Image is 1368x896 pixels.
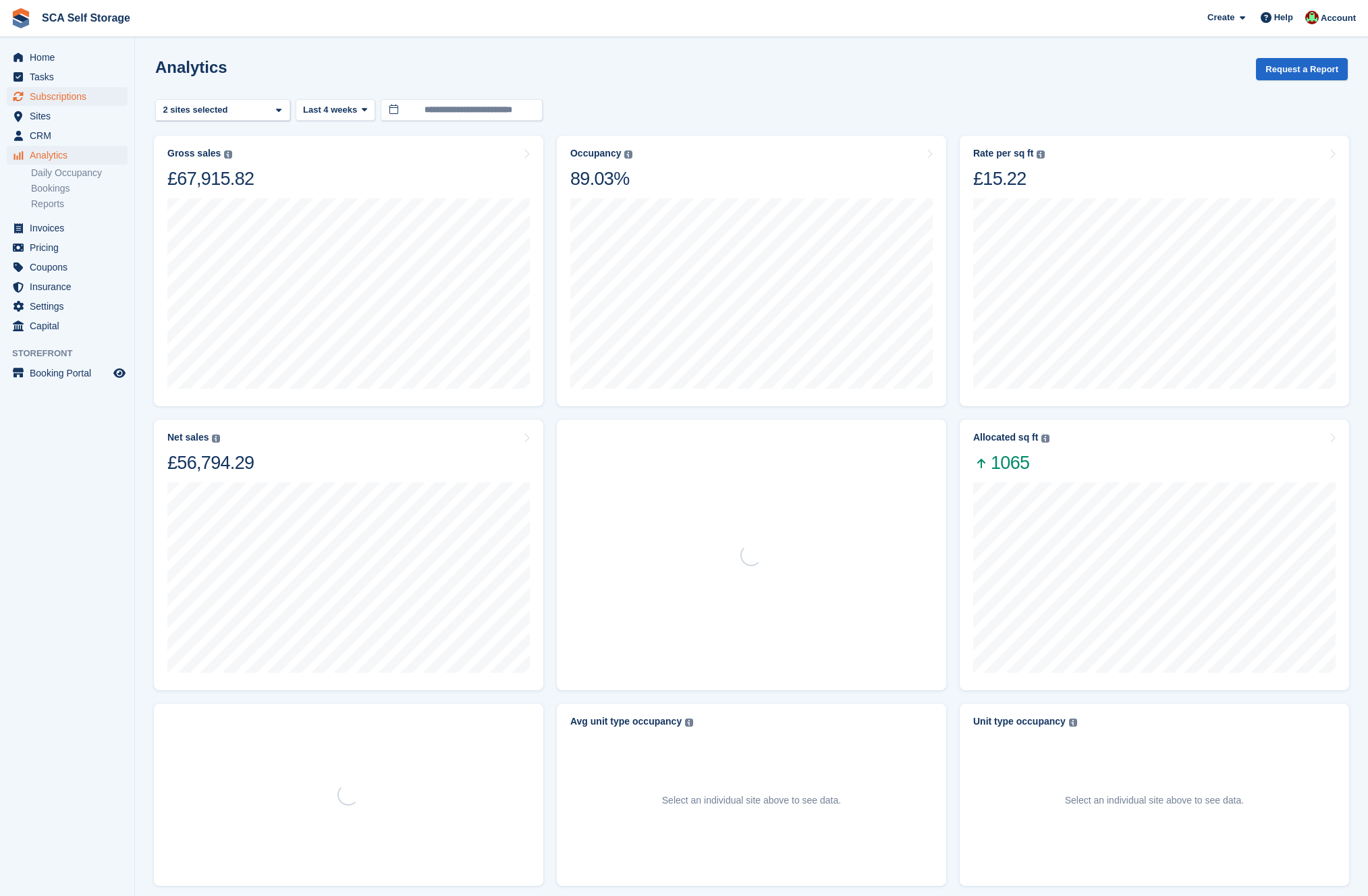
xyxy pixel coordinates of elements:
img: stora-icon-8386f47178a22dfd0bd8f6a31ec36ba5ce8667c1dd55bd0f319d3a0aa187defe.svg [11,8,31,28]
span: Account [1321,11,1356,25]
a: menu [7,316,128,335]
button: Request a Report [1256,58,1348,80]
button: Last 4 weeks [296,99,375,121]
span: Settings [30,297,111,316]
img: icon-info-grey-7440780725fd019a000dd9b08b2336e03edf1995a4989e88bcd33f0948082b44.svg [1041,435,1049,443]
div: £56,794.29 [167,451,254,474]
a: menu [7,48,128,67]
span: Storefront [12,347,134,360]
span: Coupons [30,258,111,277]
a: menu [7,238,128,257]
a: menu [7,126,128,145]
a: menu [7,146,128,165]
div: Allocated sq ft [973,432,1038,443]
a: Reports [31,198,128,211]
div: Net sales [167,432,209,443]
span: Capital [30,316,111,335]
a: menu [7,297,128,316]
img: icon-info-grey-7440780725fd019a000dd9b08b2336e03edf1995a4989e88bcd33f0948082b44.svg [212,435,220,443]
a: menu [7,364,128,383]
div: Rate per sq ft [973,148,1033,159]
img: icon-info-grey-7440780725fd019a000dd9b08b2336e03edf1995a4989e88bcd33f0948082b44.svg [685,719,693,727]
p: Select an individual site above to see data. [1065,793,1244,808]
div: £67,915.82 [167,167,254,190]
span: Pricing [30,238,111,257]
img: icon-info-grey-7440780725fd019a000dd9b08b2336e03edf1995a4989e88bcd33f0948082b44.svg [624,150,632,159]
span: Tasks [30,67,111,86]
span: Create [1207,11,1234,24]
div: Occupancy [570,148,621,159]
a: menu [7,277,128,296]
a: SCA Self Storage [36,7,136,29]
div: Gross sales [167,148,221,159]
img: icon-info-grey-7440780725fd019a000dd9b08b2336e03edf1995a4989e88bcd33f0948082b44.svg [1069,719,1077,727]
div: 89.03% [570,167,632,190]
a: menu [7,107,128,125]
a: Daily Occupancy [31,167,128,179]
span: Help [1274,11,1293,24]
a: menu [7,219,128,237]
span: Booking Portal [30,364,111,383]
img: icon-info-grey-7440780725fd019a000dd9b08b2336e03edf1995a4989e88bcd33f0948082b44.svg [224,150,232,159]
div: £15.22 [973,167,1045,190]
img: Dale Chapman [1305,11,1319,24]
img: icon-info-grey-7440780725fd019a000dd9b08b2336e03edf1995a4989e88bcd33f0948082b44.svg [1037,150,1045,159]
span: Analytics [30,146,111,165]
div: 2 sites selected [161,103,233,117]
a: Bookings [31,182,128,195]
span: Sites [30,107,111,125]
div: Avg unit type occupancy [570,716,682,727]
a: menu [7,258,128,277]
span: CRM [30,126,111,145]
span: 1065 [973,451,1049,474]
a: Preview store [111,365,128,381]
span: Home [30,48,111,67]
p: Select an individual site above to see data. [662,793,841,808]
span: Invoices [30,219,111,237]
h2: Analytics [155,58,227,76]
span: Subscriptions [30,87,111,106]
a: menu [7,87,128,106]
span: Last 4 weeks [303,103,357,117]
a: menu [7,67,128,86]
div: Unit type occupancy [973,716,1066,727]
span: Insurance [30,277,111,296]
